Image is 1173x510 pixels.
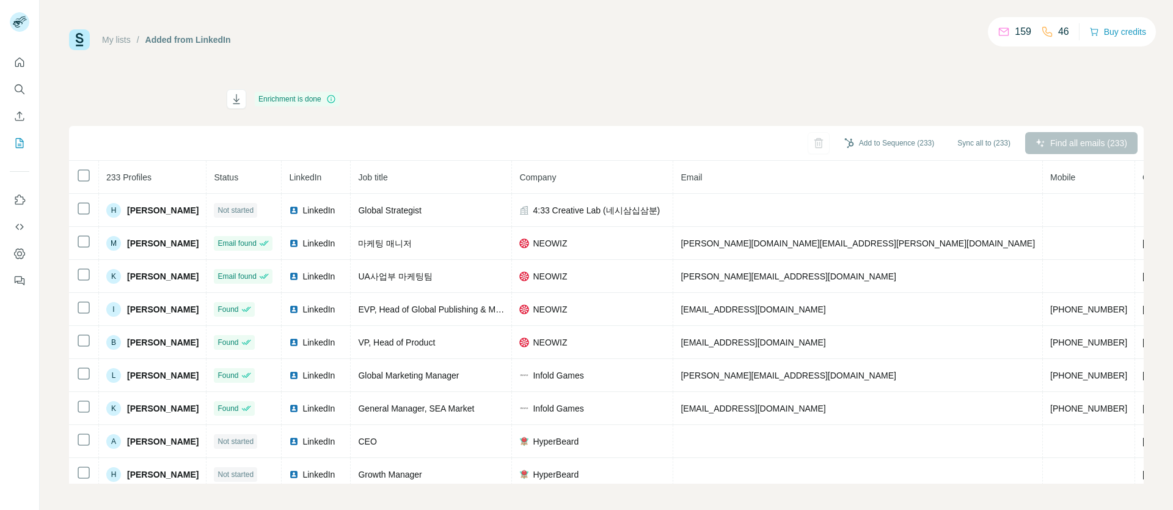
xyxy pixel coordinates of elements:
span: Infold Games [533,402,583,415]
div: Enrichment is done [255,92,340,106]
span: Mobile [1050,172,1075,182]
span: LinkedIn [302,237,335,249]
span: NEOWIZ [533,303,567,316]
span: Found [217,370,238,381]
span: Job title [358,172,387,182]
span: LinkedIn [302,402,335,415]
span: [PERSON_NAME] [127,336,199,349]
img: Surfe Logo [69,29,90,50]
span: Sync all to (233) [957,138,1010,149]
span: LinkedIn [302,336,335,349]
span: 4:33 Creative Lab (네시삼십삼분) [533,204,660,216]
button: Search [10,78,29,100]
li: / [137,34,139,46]
img: LinkedIn logo [289,371,299,380]
span: VP, Head of Product [358,338,435,347]
img: LinkedIn logo [289,404,299,413]
h1: Added from LinkedIn [69,89,216,109]
button: Enrich CSV [10,105,29,127]
span: [PERSON_NAME] [127,468,199,481]
img: company-logo [519,437,529,446]
span: CEO [358,437,376,446]
span: Email [681,172,702,182]
span: [PERSON_NAME] [127,237,199,249]
span: [PERSON_NAME] [127,303,199,316]
span: [PHONE_NUMBER] [1050,338,1127,347]
span: NEOWIZ [533,336,567,349]
div: H [106,467,121,482]
span: Not started [217,436,254,447]
span: Status [214,172,238,182]
span: [PERSON_NAME][EMAIL_ADDRESS][DOMAIN_NAME] [681,371,896,380]
span: LinkedIn [302,369,335,382]
span: LinkedIn [302,303,335,316]
span: LinkedIn [302,435,335,448]
img: LinkedIn logo [289,238,299,248]
span: [PERSON_NAME] [127,204,199,216]
span: [PERSON_NAME] [127,435,199,448]
img: company-logo [519,405,529,411]
button: Feedback [10,270,29,292]
div: M [106,236,121,251]
img: LinkedIn logo [289,305,299,314]
span: [EMAIL_ADDRESS][DOMAIN_NAME] [681,305,825,314]
div: B [106,335,121,350]
span: [EMAIL_ADDRESS][DOMAIN_NAME] [681,404,825,413]
span: Found [217,403,238,414]
span: [EMAIL_ADDRESS][DOMAIN_NAME] [681,338,825,347]
span: Global Marketing Manager [358,371,459,380]
span: HyperBeard [533,435,579,448]
span: Company [519,172,556,182]
span: NEOWIZ [533,237,567,249]
span: Infold Games [533,369,583,382]
img: company-logo [519,470,529,479]
div: H [106,203,121,218]
span: [PHONE_NUMBER] [1050,305,1127,314]
div: A [106,434,121,449]
span: Global Strategist [358,205,422,215]
span: Growth Manager [358,470,422,479]
img: LinkedIn logo [289,338,299,347]
span: Not started [217,469,254,480]
button: My lists [10,132,29,154]
img: company-logo [519,238,529,248]
span: EVP, Head of Global Publishing & Marketing [358,305,525,314]
button: Sync all to (233) [949,134,1019,152]
span: Found [217,337,238,348]
span: LinkedIn [302,204,335,216]
span: [PERSON_NAME] [127,369,199,382]
span: UA사업부 마케팅팀 [358,272,432,281]
span: General Manager, SEA Market [358,404,474,413]
p: 159 [1015,24,1031,39]
div: I [106,302,121,317]
button: Use Surfe on LinkedIn [10,189,29,211]
img: LinkedIn logo [289,437,299,446]
div: Added from LinkedIn [145,34,231,46]
button: Use Surfe API [10,216,29,238]
span: [PERSON_NAME] [127,270,199,283]
div: K [106,401,121,416]
span: 마케팅 매니저 [358,238,412,248]
span: NEOWIZ [533,270,567,283]
span: [PERSON_NAME][DOMAIN_NAME][EMAIL_ADDRESS][PERSON_NAME][DOMAIN_NAME] [681,238,1035,248]
span: [PHONE_NUMBER] [1050,371,1127,380]
span: [PHONE_NUMBER] [1050,404,1127,413]
span: Not started [217,205,254,216]
span: 233 Profiles [106,172,152,182]
a: My lists [102,35,131,45]
span: Found [217,304,238,315]
img: company-logo [519,272,529,281]
span: HyperBeard [533,468,579,481]
button: Buy credits [1089,23,1146,40]
span: LinkedIn [289,172,321,182]
span: Email found [217,238,256,249]
span: LinkedIn [302,270,335,283]
img: LinkedIn logo [289,470,299,479]
p: 46 [1058,24,1069,39]
div: L [106,368,121,383]
button: Dashboard [10,243,29,265]
span: [PERSON_NAME][EMAIL_ADDRESS][DOMAIN_NAME] [681,272,896,281]
img: company-logo [519,305,529,314]
div: K [106,269,121,284]
img: company-logo [519,372,529,378]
